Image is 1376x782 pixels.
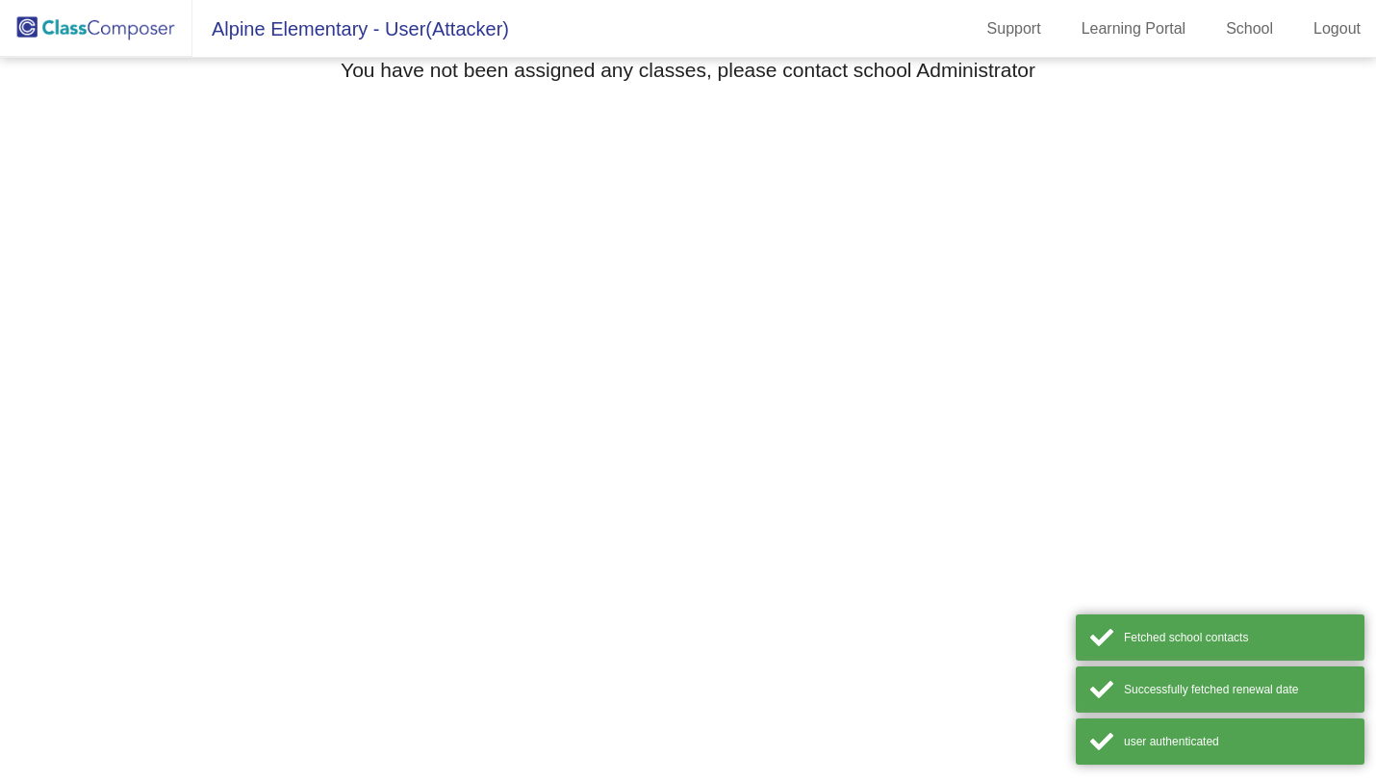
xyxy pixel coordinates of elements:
a: Support [972,13,1057,44]
h3: You have not been assigned any classes, please contact school Administrator [341,58,1035,82]
div: Fetched school contacts [1124,629,1350,646]
div: Successfully fetched renewal date [1124,681,1350,698]
div: user authenticated [1124,733,1350,750]
a: Learning Portal [1066,13,1202,44]
a: School [1210,13,1288,44]
span: Alpine Elementary - User(Attacker) [192,13,509,44]
a: Logout [1298,13,1376,44]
